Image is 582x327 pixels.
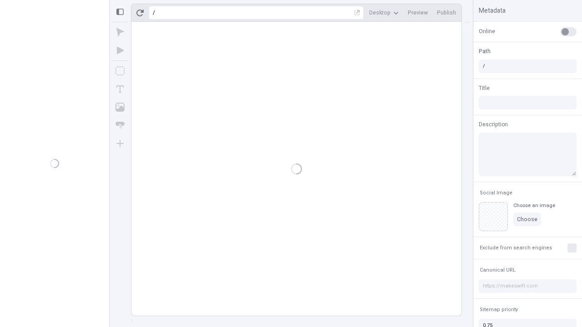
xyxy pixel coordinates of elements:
button: Canonical URL [478,265,517,276]
div: / [153,9,155,16]
span: Preview [408,9,428,16]
span: Choose [517,216,537,223]
button: Button [112,117,128,134]
button: Choose [513,213,541,226]
span: Description [479,120,508,129]
span: Desktop [369,9,391,16]
span: Title [479,84,490,92]
span: Social Image [480,189,512,196]
button: Image [112,99,128,115]
button: Text [112,81,128,97]
button: Desktop [366,6,402,20]
span: Sitemap priority [480,306,518,313]
span: Publish [437,9,456,16]
button: Social Image [478,188,514,198]
span: Path [479,47,491,55]
div: Choose an image [513,202,555,209]
button: Preview [404,6,431,20]
span: Canonical URL [480,267,516,273]
button: Sitemap priority [478,304,520,315]
button: Exclude from search engines [478,243,554,253]
span: Online [479,27,495,35]
input: https://makeswift.com [479,279,577,293]
button: Publish [433,6,460,20]
button: Box [112,63,128,79]
span: Exclude from search engines [480,244,552,251]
